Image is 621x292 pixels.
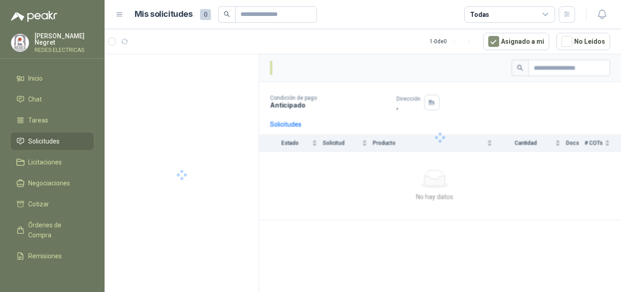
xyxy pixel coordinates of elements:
[11,174,94,192] a: Negociaciones
[11,154,94,171] a: Licitaciones
[11,11,57,22] img: Logo peakr
[483,33,549,50] button: Asignado a mi
[11,112,94,129] a: Tareas
[35,33,94,46] p: [PERSON_NAME] Negret
[11,195,94,213] a: Cotizar
[224,11,230,17] span: search
[11,34,29,51] img: Company Logo
[11,91,94,108] a: Chat
[28,115,48,125] span: Tareas
[135,8,193,21] h1: Mis solicitudes
[28,94,42,104] span: Chat
[200,9,211,20] span: 0
[28,199,49,209] span: Cotizar
[11,216,94,244] a: Órdenes de Compra
[28,136,60,146] span: Solicitudes
[35,47,94,53] p: REDES ELECTRICAS
[28,251,62,261] span: Remisiones
[28,220,85,240] span: Órdenes de Compra
[28,178,70,188] span: Negociaciones
[11,268,94,286] a: Configuración
[11,247,94,265] a: Remisiones
[556,33,610,50] button: No Leídos
[28,157,62,167] span: Licitaciones
[11,70,94,87] a: Inicio
[430,34,476,49] div: 1 - 0 de 0
[11,133,94,150] a: Solicitudes
[28,73,43,83] span: Inicio
[470,10,489,20] div: Todas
